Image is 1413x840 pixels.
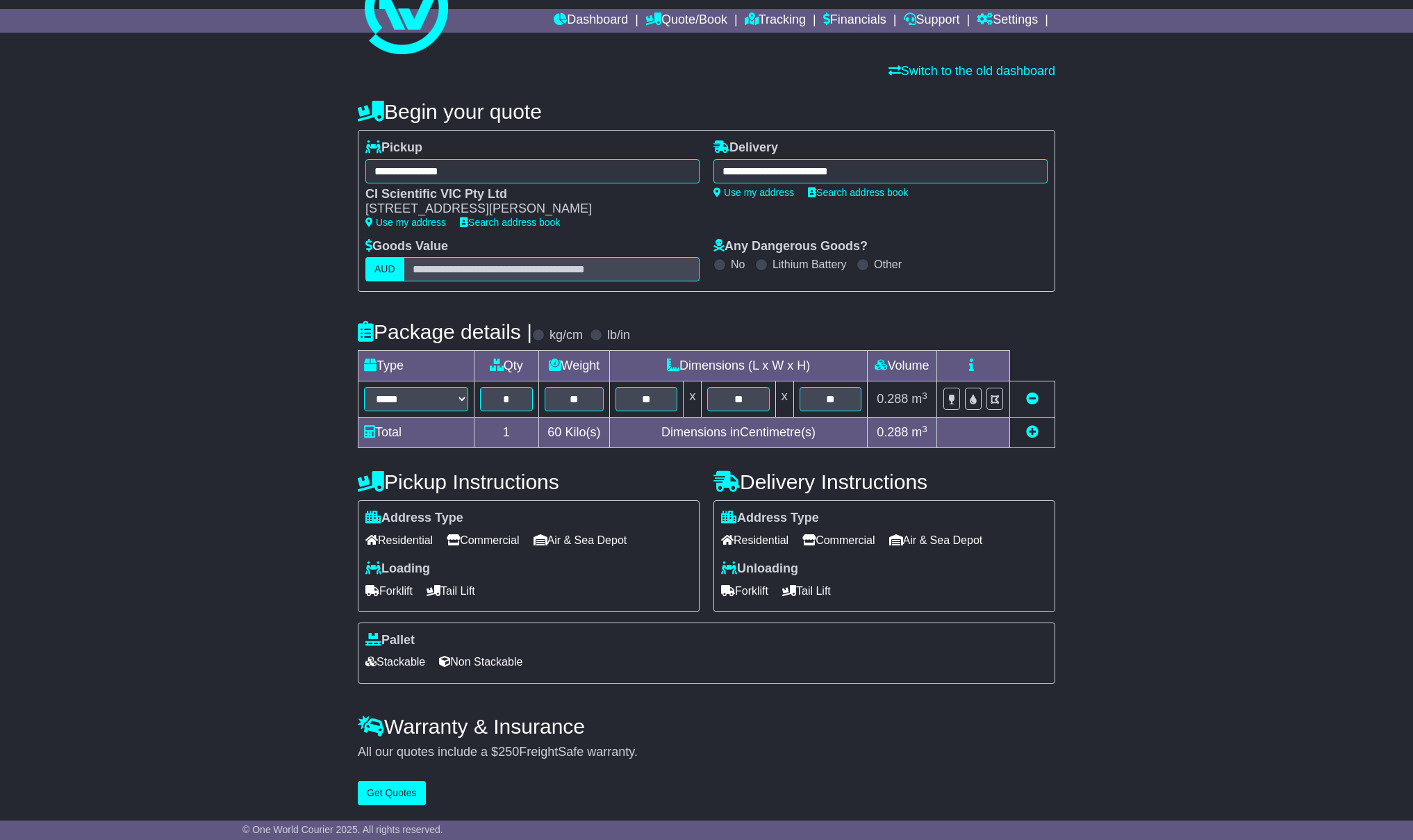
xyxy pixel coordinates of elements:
[549,328,583,343] label: kg/cm
[538,351,610,381] td: Weight
[1026,392,1039,406] a: Remove this item
[684,381,702,418] td: x
[365,201,686,217] div: [STREET_ADDRESS][PERSON_NAME]
[365,561,430,577] label: Loading
[474,418,539,448] td: 1
[977,9,1038,33] a: Settings
[439,651,522,673] span: Non Stackable
[358,320,532,343] h4: Package details |
[808,187,908,198] a: Search address book
[365,511,463,526] label: Address Type
[904,9,960,33] a: Support
[358,100,1055,123] h4: Begin your quote
[358,351,474,381] td: Type
[610,418,868,448] td: Dimensions in Centimetre(s)
[358,418,474,448] td: Total
[713,187,794,198] a: Use my address
[911,392,927,406] span: m
[610,351,868,381] td: Dimensions (L x W x H)
[358,470,700,493] h4: Pickup Instructions
[721,529,788,551] span: Residential
[922,390,927,401] sup: 3
[365,529,433,551] span: Residential
[775,381,793,418] td: x
[731,258,745,271] label: No
[877,392,908,406] span: 0.288
[713,140,778,156] label: Delivery
[427,580,475,602] span: Tail Lift
[721,511,819,526] label: Address Type
[889,64,1055,78] a: Switch to the old dashboard
[358,781,426,805] button: Get Quotes
[447,529,519,551] span: Commercial
[721,580,768,602] span: Forklift
[911,425,927,439] span: m
[365,633,415,648] label: Pallet
[365,651,425,673] span: Stackable
[365,580,413,602] span: Forklift
[867,351,936,381] td: Volume
[365,187,686,202] div: CI Scientific VIC Pty Ltd
[554,9,628,33] a: Dashboard
[645,9,727,33] a: Quote/Book
[242,824,443,835] span: © One World Courier 2025. All rights reserved.
[922,424,927,434] sup: 3
[474,351,539,381] td: Qty
[889,529,983,551] span: Air & Sea Depot
[358,715,1055,738] h4: Warranty & Insurance
[498,745,519,759] span: 250
[782,580,831,602] span: Tail Lift
[607,328,630,343] label: lb/in
[772,258,847,271] label: Lithium Battery
[713,239,868,254] label: Any Dangerous Goods?
[713,470,1055,493] h4: Delivery Instructions
[1026,425,1039,439] a: Add new item
[365,257,404,281] label: AUD
[547,425,561,439] span: 60
[802,529,875,551] span: Commercial
[365,239,448,254] label: Goods Value
[823,9,886,33] a: Financials
[874,258,902,271] label: Other
[460,217,560,228] a: Search address book
[534,529,627,551] span: Air & Sea Depot
[365,140,422,156] label: Pickup
[745,9,806,33] a: Tracking
[877,425,908,439] span: 0.288
[538,418,610,448] td: Kilo(s)
[721,561,798,577] label: Unloading
[365,217,446,228] a: Use my address
[358,745,1055,760] div: All our quotes include a $ FreightSafe warranty.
